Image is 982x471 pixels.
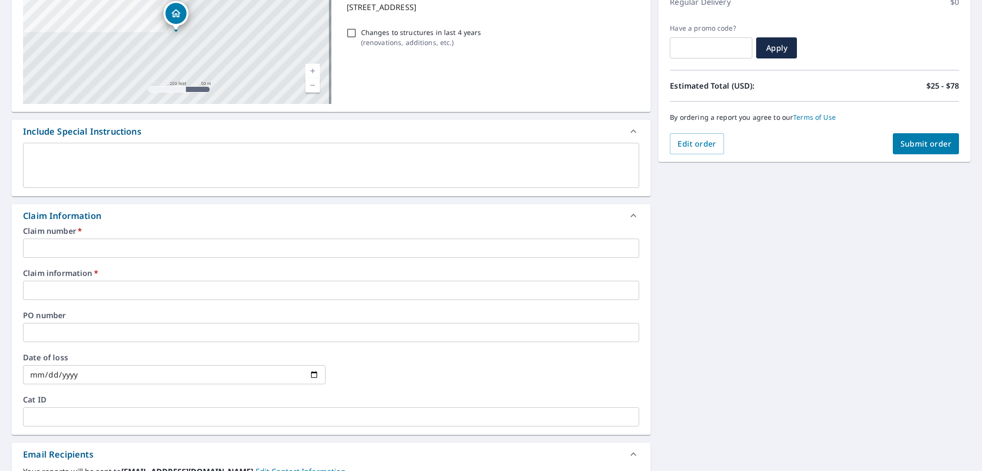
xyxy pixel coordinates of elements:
[23,269,639,277] label: Claim information
[305,64,320,78] a: Current Level 17, Zoom In
[678,138,716,149] span: Edit order
[12,443,651,466] div: Email Recipients
[164,1,188,31] div: Dropped pin, building 1, Residential property, 5107 W Surrey Ave Glendale, AZ 85304
[347,1,636,13] p: [STREET_ADDRESS]
[793,113,836,122] a: Terms of Use
[670,80,814,92] p: Estimated Total (USD):
[900,138,952,149] span: Submit order
[756,37,797,58] button: Apply
[23,125,141,138] div: Include Special Instructions
[23,209,101,222] div: Claim Information
[23,448,94,461] div: Email Recipients
[670,133,724,154] button: Edit order
[893,133,959,154] button: Submit order
[23,311,639,319] label: PO number
[23,354,326,361] label: Date of loss
[361,37,481,47] p: ( renovations, additions, etc. )
[764,43,789,53] span: Apply
[361,27,481,37] p: Changes to structures in last 4 years
[670,24,752,33] label: Have a promo code?
[23,396,639,403] label: Cat ID
[12,120,651,143] div: Include Special Instructions
[12,204,651,227] div: Claim Information
[670,113,959,122] p: By ordering a report you agree to our
[23,227,639,235] label: Claim number
[926,80,959,92] p: $25 - $78
[305,78,320,92] a: Current Level 17, Zoom Out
